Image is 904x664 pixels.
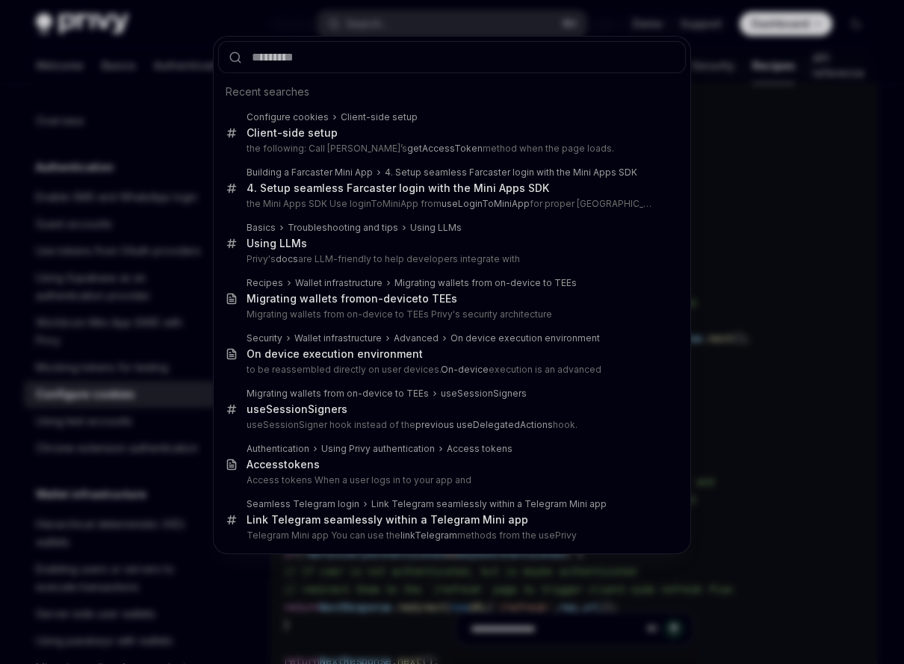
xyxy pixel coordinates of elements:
[321,443,435,455] div: Using Privy authentication
[247,458,320,471] div: Access
[284,458,320,471] b: tokens
[226,84,309,99] span: Recent searches
[247,474,654,486] p: Access tokens When a user logs in to your app and
[371,498,607,510] div: Link Telegram seamlessly within a Telegram Mini app
[247,126,338,140] div: Client-side setup
[451,332,600,344] div: On device execution environment
[415,419,553,430] b: previous useDelegatedActions
[247,403,347,416] div: useSessionSigners
[247,347,423,361] div: On device execution environment
[295,277,383,289] div: Wallet infrastructure
[400,530,457,541] b: linkTelegram
[247,167,373,179] div: Building a Farcaster Mini App
[247,388,429,400] div: Migrating wallets from on-device to TEEs
[447,443,513,455] div: Access tokens
[410,222,462,234] div: Using LLMs
[247,222,276,234] div: Basics
[247,513,528,527] div: Link Telegram seamlessly within a Telegram Mini app
[441,388,527,400] div: useSessionSigners
[441,364,489,375] b: On-device
[247,237,307,250] div: Using LLMs
[394,277,577,289] div: Migrating wallets from on-device to TEEs
[385,167,637,179] div: 4. Setup seamless Farcaster login with the Mini Apps SDK
[394,332,439,344] div: Advanced
[247,498,359,510] div: Seamless Telegram login
[341,111,418,123] div: Client-side setup
[247,181,549,195] div: 4. Setup seamless Farcaster login with the Mini Apps SDK
[247,111,329,123] div: Configure cookies
[407,143,483,154] b: getAccessToken
[247,332,282,344] div: Security
[247,364,654,376] p: to be reassembled directly on user devices. execution is an advanced
[247,253,654,265] p: Privy's are LLM-friendly to help developers integrate with
[247,443,309,455] div: Authentication
[365,292,418,305] b: on-device
[247,277,283,289] div: Recipes
[247,308,654,320] p: Migrating wallets from on-device to TEEs Privy's security architecture
[276,253,298,264] b: docs
[442,198,530,209] b: useLoginToMiniApp
[247,292,457,305] div: Migrating wallets from to TEEs
[247,198,654,210] p: the Mini Apps SDK Use loginToMiniApp from for proper [GEOGRAPHIC_DATA]
[294,332,382,344] div: Wallet infrastructure
[247,419,654,431] p: useSessionSigner hook instead of the hook.
[247,143,654,155] p: the following: Call [PERSON_NAME]’s method when the page loads.
[288,222,398,234] div: Troubleshooting and tips
[247,530,654,542] p: Telegram Mini app You can use the methods from the usePrivy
